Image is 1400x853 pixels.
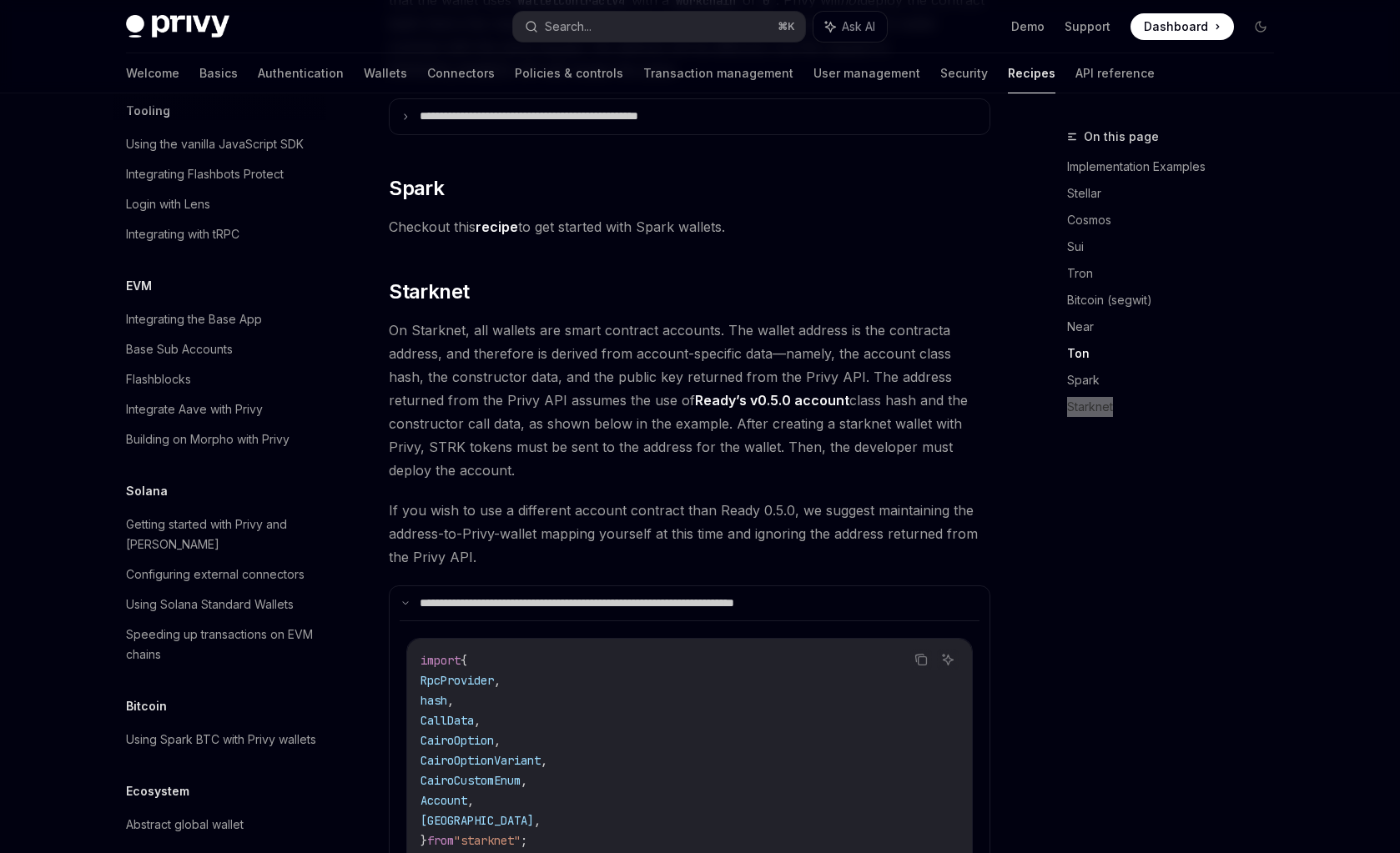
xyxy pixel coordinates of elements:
[940,53,988,93] a: Security
[521,833,527,848] span: ;
[1067,287,1287,314] a: Bitcoin (segwit)
[778,20,795,33] span: ⌘ K
[126,369,191,389] div: Flashblocks
[199,53,238,93] a: Basics
[467,793,474,808] span: ,
[126,781,189,801] h5: Ecosystem
[126,429,290,449] div: Building on Morpho with Privy
[126,595,294,615] div: Using Solana Standard Wallets
[126,53,179,93] a: Welcome
[447,693,454,708] span: ,
[813,12,887,42] button: Ask AI
[126,276,152,296] h5: EVM
[1067,260,1287,287] a: Tron
[1067,314,1287,340] a: Near
[513,12,805,42] button: Search...⌘K
[113,304,326,334] a: Integrating the Base App
[1067,153,1287,180] a: Implementation Examples
[389,175,444,202] span: Spark
[113,364,326,394] a: Flashblocks
[389,278,469,305] span: Starknet
[113,219,326,249] a: Integrating with tRPC
[427,53,495,93] a: Connectors
[643,53,793,93] a: Transaction management
[1067,233,1287,260] a: Sui
[364,53,407,93] a: Wallets
[1011,18,1045,35] a: Demo
[126,134,304,154] div: Using the vanilla JavaScript SDK
[1067,180,1287,207] a: Stellar
[1075,53,1155,93] a: API reference
[113,590,326,620] a: Using Solana Standard Wallets
[421,673,494,688] span: RpcProvider
[113,424,326,454] a: Building on Morpho with Privy
[126,309,262,329] div: Integrating the Base App
[1247,13,1274,40] button: Toggle dark mode
[813,53,920,93] a: User management
[389,499,990,569] span: If you wish to use a different account contract than Ready 0.5.0, we suggest maintaining the addr...
[494,733,501,748] span: ,
[126,696,167,716] h5: Bitcoin
[113,725,326,755] a: Using Spark BTC with Privy wallets
[1084,127,1159,147] span: On this page
[1008,53,1055,93] a: Recipes
[126,514,316,554] div: Getting started with Privy and [PERSON_NAME]
[126,399,263,419] div: Integrate Aave with Privy
[461,653,467,668] span: {
[113,189,326,219] a: Login with Lens
[695,392,849,409] a: Ready’s v0.5.0 account
[476,218,518,236] a: recipe
[126,625,316,665] div: Speeding up transactions on EVM chains
[421,753,541,768] span: CairoOptionVariant
[421,833,427,848] span: }
[494,673,501,688] span: ,
[126,224,239,244] div: Integrating with tRPC
[113,334,326,364] a: Base Sub Accounts
[126,815,244,835] div: Abstract global wallet
[389,319,990,482] span: On Starknet, all wallets are smart contract accounts. The wallet address is the contracta address...
[541,753,547,768] span: ,
[113,159,326,189] a: Integrating Flashbots Protect
[389,215,990,238] span: Checkout this to get started with Spark wallets.
[421,713,474,728] span: CallData
[421,693,447,708] span: hash
[474,713,481,728] span: ,
[126,339,233,359] div: Base Sub Accounts
[421,813,534,828] span: [GEOGRAPHIC_DATA]
[937,649,959,670] button: Ask AI
[1067,367,1287,394] a: Spark
[126,564,305,585] div: Configuring external connectors
[1144,18,1208,35] span: Dashboard
[545,17,592,37] div: Search...
[113,394,326,424] a: Integrate Aave with Privy
[126,481,168,501] h5: Solana
[842,18,875,35] span: Ask AI
[1067,394,1287,420] a: Starknet
[1065,18,1110,35] a: Support
[1067,340,1287,367] a: Ton
[126,730,316,750] div: Using Spark BTC with Privy wallets
[258,53,344,93] a: Authentication
[126,15,229,38] img: dark logo
[534,813,541,828] span: ,
[1131,13,1234,40] a: Dashboard
[113,620,326,670] a: Speeding up transactions on EVM chains
[113,509,326,559] a: Getting started with Privy and [PERSON_NAME]
[113,559,326,590] a: Configuring external connectors
[421,653,461,668] span: import
[910,649,932,670] button: Copy the contents from the code block
[126,164,284,184] div: Integrating Flashbots Protect
[521,773,527,788] span: ,
[454,833,521,848] span: "starknet"
[421,773,521,788] span: CairoCustomEnum
[427,833,454,848] span: from
[1067,207,1287,233] a: Cosmos
[113,810,326,840] a: Abstract global wallet
[126,194,210,214] div: Login with Lens
[421,793,467,808] span: Account
[421,733,494,748] span: CairoOption
[515,53,623,93] a: Policies & controls
[113,129,326,159] a: Using the vanilla JavaScript SDK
